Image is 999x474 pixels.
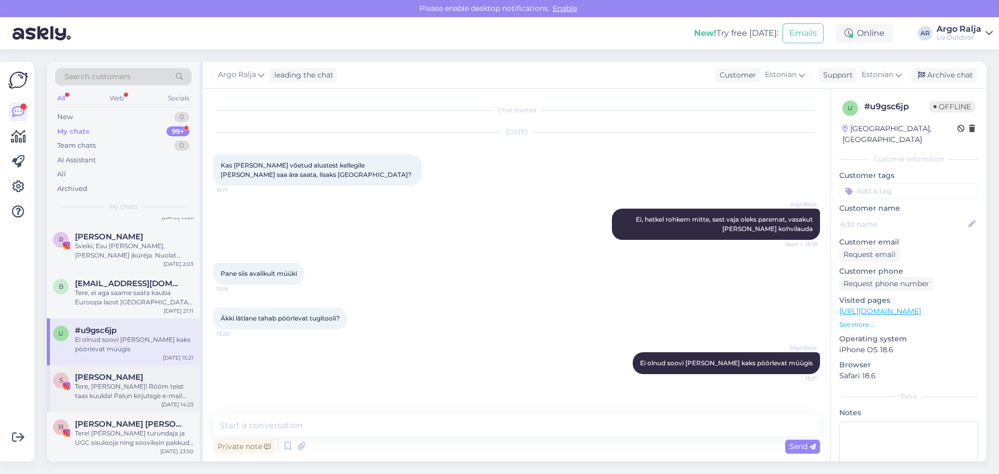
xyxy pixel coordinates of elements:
[216,186,255,194] span: 15:17
[75,279,183,288] span: brown8037@gmail.com
[862,69,893,81] span: Estonian
[75,326,117,335] span: #u9gsc6jp
[164,307,194,315] div: [DATE] 21:11
[839,155,978,164] div: Customer information
[839,360,978,370] p: Browser
[59,283,63,290] span: b
[75,382,194,401] div: Tere, [PERSON_NAME]! Rõõm teist taas kuulda! Palun kirjutsge e-mail [EMAIL_ADDRESS][DOMAIN_NAME]
[918,26,932,41] div: AR
[836,24,893,43] div: Online
[783,23,824,43] button: Emails
[839,277,933,291] div: Request phone number
[109,202,137,211] span: My chats
[213,440,275,454] div: Private note
[694,27,778,40] div: Try free [DATE]:
[57,140,96,151] div: Team chats
[715,70,756,81] div: Customer
[549,4,580,13] span: Enable
[819,70,853,81] div: Support
[839,248,900,262] div: Request email
[221,314,340,322] span: Äkki lätlane tahab pöörlevat tugitooli?
[108,92,126,105] div: Web
[216,285,255,293] span: 15:19
[163,354,194,362] div: [DATE] 15:21
[75,288,194,307] div: Tere, ei aga saame saata kauba Euroopa laost [GEOGRAPHIC_DATA] [GEOGRAPHIC_DATA]-sse
[778,375,817,382] span: 15:21
[848,104,853,112] span: u
[839,306,921,316] a: [URL][DOMAIN_NAME]
[270,70,334,81] div: leading the chat
[75,335,194,354] div: Ei olnud soovi [PERSON_NAME] kaks pöörlevat müügis
[162,213,194,221] div: [DATE] 13:26
[57,169,66,180] div: All
[166,126,189,137] div: 99+
[778,240,817,248] span: Seen ✓ 15:18
[839,320,978,329] p: See more ...
[59,376,63,384] span: S
[75,419,183,429] span: ℍ𝕖𝕝𝕖𝕟𝕖 𝕄𝕒𝕣𝕚𝕖
[839,344,978,355] p: iPhone OS 18.6
[75,232,143,241] span: Raimonda Žemelė
[216,330,255,338] span: 15:20
[75,373,143,382] span: Stella Lembra
[839,334,978,344] p: Operating system
[213,106,820,115] div: Chat started
[161,401,194,408] div: [DATE] 14:23
[174,112,189,122] div: 0
[937,33,981,42] div: Liv Outdoor
[937,25,993,42] a: Argo RaljaLiv Outdoor
[636,215,814,233] span: Ei, hetkel rohkem mitte, sest vaja oleks paremat, vasakut [PERSON_NAME] kohvilauda
[839,237,978,248] p: Customer email
[174,140,189,151] div: 0
[842,123,957,145] div: [GEOGRAPHIC_DATA], [GEOGRAPHIC_DATA]
[166,92,191,105] div: Socials
[163,260,194,268] div: [DATE] 2:03
[160,447,194,455] div: [DATE] 23:50
[937,25,981,33] div: Argo Ralja
[221,161,412,178] span: Kas [PERSON_NAME] võetud alustest kellegile [PERSON_NAME] saa ära saata, lisaks [GEOGRAPHIC_DATA]?
[839,170,978,181] p: Customer tags
[221,270,297,277] span: Pane siis avalikult müüki
[57,112,73,122] div: New
[929,101,975,112] span: Offline
[839,266,978,277] p: Customer phone
[58,329,63,337] span: u
[839,407,978,418] p: Notes
[840,219,966,230] input: Add name
[839,183,978,199] input: Add a tag
[839,295,978,306] p: Visited pages
[839,392,978,401] div: Extra
[640,359,813,367] span: Ei olnud soovi [PERSON_NAME] kaks pöörlevat müügis
[839,203,978,214] p: Customer name
[218,69,256,81] span: Argo Ralja
[75,241,194,260] div: Sveiki, Esu [PERSON_NAME], [PERSON_NAME] įkūrėja. Nuolat ieškau arenos partnerių, turėčiau [PERSO...
[694,28,716,38] b: New!
[765,69,797,81] span: Estonian
[789,442,816,451] span: Send
[778,200,817,208] span: Argo Ralja
[75,429,194,447] div: Tere! [PERSON_NAME] turundaja ja UGC sisulooja ning sooviksin pakkuda Teile võimalust teha koostö...
[778,344,817,352] span: Argo Ralja
[839,370,978,381] p: Safari 18.6
[59,236,63,244] span: R
[8,70,28,90] img: Askly Logo
[864,100,929,113] div: # u9gsc6jp
[65,71,131,82] span: Search customers
[213,127,820,137] div: [DATE]
[55,92,67,105] div: All
[57,184,87,194] div: Archived
[57,126,89,137] div: My chats
[912,68,977,82] div: Archive chat
[58,423,63,431] span: ℍ
[57,155,96,165] div: AI Assistant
